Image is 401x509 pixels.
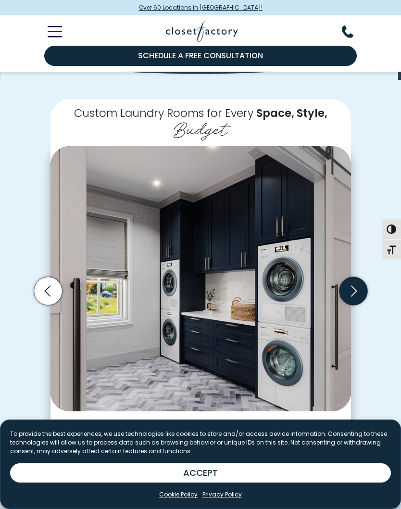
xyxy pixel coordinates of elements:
p: To provide the best experiences, we use technologies like cookies to store and/or access device i... [10,430,391,456]
button: Phone Number [342,25,365,38]
button: Toggle Mobile Menu [36,26,62,38]
button: Previous slide [31,274,65,308]
button: ACCEPT [10,463,391,483]
a: Cookie Policy [159,490,198,499]
figcaption: Dual, stacked washer and dryer with folding station and upper cabinetry for concealed storage. [50,411,351,436]
a: Privacy Policy [202,490,242,499]
span: Budget [174,114,227,141]
img: Laundry room with dual washer and dryer with folding station and dark blue upper cabinetry [50,146,351,411]
img: Closet Factory Logo [166,21,238,42]
button: Next slide [336,274,371,308]
button: Toggle Font size [382,239,401,259]
span: Space, Style, [256,105,327,121]
span: Over 60 Locations in [GEOGRAPHIC_DATA]! [139,3,263,12]
a: Schedule a Free Consultation [44,46,357,66]
button: Toggle High Contrast [382,219,401,239]
span: Custom Laundry Rooms for Every [74,105,253,121]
